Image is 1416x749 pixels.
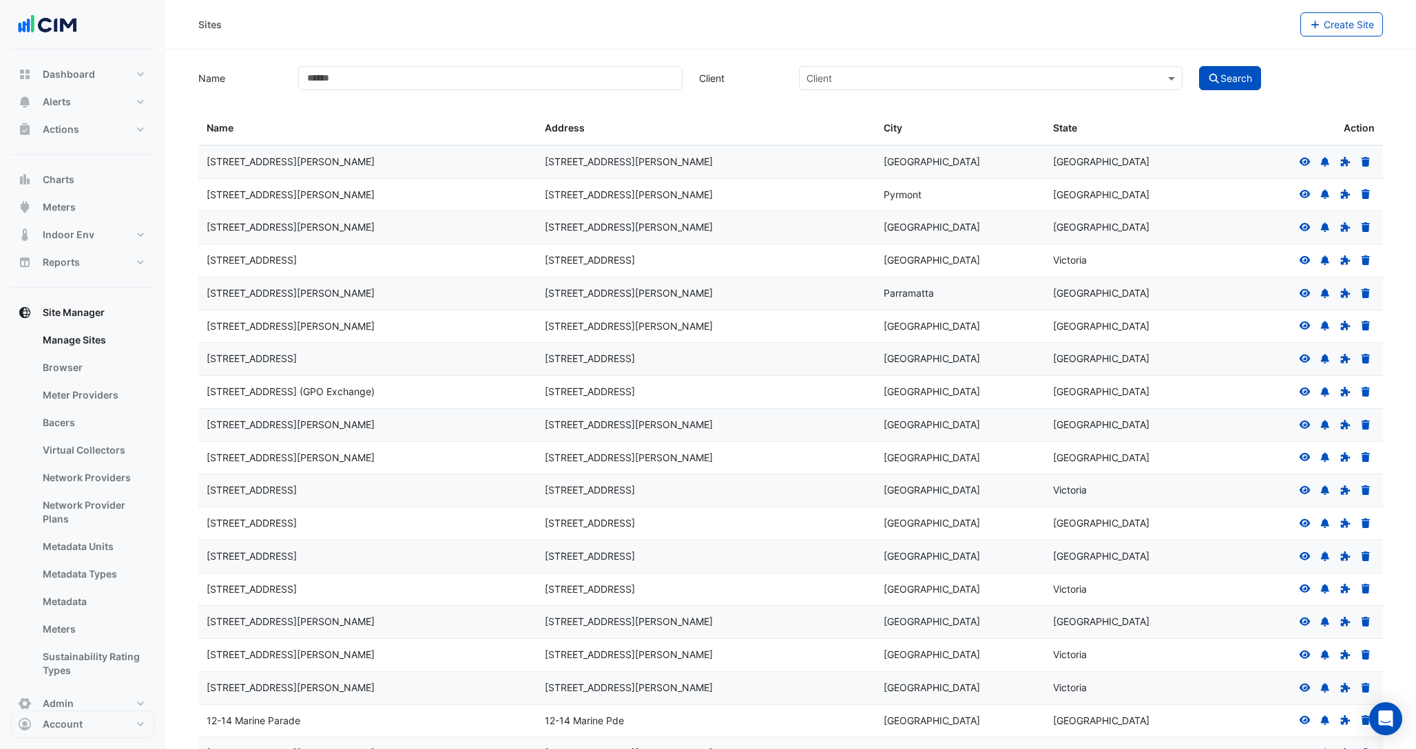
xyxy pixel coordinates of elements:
[1053,713,1206,729] div: [GEOGRAPHIC_DATA]
[884,351,1037,367] div: [GEOGRAPHIC_DATA]
[1369,702,1402,735] div: Open Intercom Messenger
[884,220,1037,235] div: [GEOGRAPHIC_DATA]
[884,122,902,134] span: City
[1053,220,1206,235] div: [GEOGRAPHIC_DATA]
[32,643,154,684] a: Sustainability Rating Types
[1053,319,1206,335] div: [GEOGRAPHIC_DATA]
[545,582,866,598] div: [STREET_ADDRESS]
[43,717,83,731] span: Account
[11,61,154,88] button: Dashboard
[884,614,1037,630] div: [GEOGRAPHIC_DATA]
[1360,320,1372,332] a: Delete Site
[43,255,80,269] span: Reports
[43,95,71,109] span: Alerts
[884,417,1037,433] div: [GEOGRAPHIC_DATA]
[43,67,95,81] span: Dashboard
[884,253,1037,268] div: [GEOGRAPHIC_DATA]
[32,560,154,588] a: Metadata Types
[545,614,866,630] div: [STREET_ADDRESS][PERSON_NAME]
[11,326,154,690] div: Site Manager
[1360,682,1372,693] a: Delete Site
[1360,189,1372,200] a: Delete Site
[207,122,233,134] span: Name
[18,67,32,81] app-icon: Dashboard
[207,154,528,170] div: [STREET_ADDRESS][PERSON_NAME]
[545,647,866,663] div: [STREET_ADDRESS][PERSON_NAME]
[32,588,154,615] a: Metadata
[32,354,154,381] a: Browser
[207,450,528,466] div: [STREET_ADDRESS][PERSON_NAME]
[207,582,528,598] div: [STREET_ADDRESS]
[207,417,528,433] div: [STREET_ADDRESS][PERSON_NAME]
[545,286,866,302] div: [STREET_ADDRESS][PERSON_NAME]
[32,492,154,533] a: Network Provider Plans
[32,436,154,464] a: Virtual Collectors
[1324,19,1374,30] span: Create Site
[32,615,154,643] a: Meters
[207,286,528,302] div: [STREET_ADDRESS][PERSON_NAME]
[18,173,32,187] app-icon: Charts
[884,319,1037,335] div: [GEOGRAPHIC_DATA]
[1053,122,1077,134] span: State
[18,200,32,214] app-icon: Meters
[545,220,866,235] div: [STREET_ADDRESS][PERSON_NAME]
[545,319,866,335] div: [STREET_ADDRESS][PERSON_NAME]
[545,450,866,466] div: [STREET_ADDRESS][PERSON_NAME]
[43,173,74,187] span: Charts
[18,123,32,136] app-icon: Actions
[545,187,866,203] div: [STREET_ADDRESS][PERSON_NAME]
[884,680,1037,696] div: [GEOGRAPHIC_DATA]
[11,116,154,143] button: Actions
[18,95,32,109] app-icon: Alerts
[11,690,154,717] button: Admin
[1053,417,1206,433] div: [GEOGRAPHIC_DATA]
[207,680,528,696] div: [STREET_ADDRESS][PERSON_NAME]
[207,647,528,663] div: [STREET_ADDRESS][PERSON_NAME]
[18,228,32,242] app-icon: Indoor Env
[18,306,32,319] app-icon: Site Manager
[545,384,866,400] div: [STREET_ADDRESS]
[884,582,1037,598] div: [GEOGRAPHIC_DATA]
[1360,648,1372,660] a: Delete Site
[43,697,74,710] span: Admin
[691,66,791,90] label: Client
[207,187,528,203] div: [STREET_ADDRESS][PERSON_NAME]
[32,381,154,409] a: Meter Providers
[884,516,1037,531] div: [GEOGRAPHIC_DATA]
[43,228,94,242] span: Indoor Env
[1344,120,1375,136] span: Action
[11,249,154,276] button: Reports
[11,88,154,116] button: Alerts
[11,193,154,221] button: Meters
[43,200,76,214] span: Meters
[1053,680,1206,696] div: Victoria
[1053,351,1206,367] div: [GEOGRAPHIC_DATA]
[1053,286,1206,302] div: [GEOGRAPHIC_DATA]
[207,549,528,565] div: [STREET_ADDRESS]
[11,221,154,249] button: Indoor Env
[884,187,1037,203] div: Pyrmont
[545,351,866,367] div: [STREET_ADDRESS]
[1053,483,1206,498] div: Victoria
[207,483,528,498] div: [STREET_ADDRESS]
[207,319,528,335] div: [STREET_ADDRESS][PERSON_NAME]
[1199,66,1261,90] button: Search
[884,483,1037,498] div: [GEOGRAPHIC_DATA]
[1053,614,1206,630] div: [GEOGRAPHIC_DATA]
[545,680,866,696] div: [STREET_ADDRESS][PERSON_NAME]
[11,710,154,738] button: Account
[18,697,32,710] app-icon: Admin
[18,255,32,269] app-icon: Reports
[545,122,585,134] span: Address
[207,713,528,729] div: 12-14 Marine Parade
[190,66,290,90] label: Name
[1053,154,1206,170] div: [GEOGRAPHIC_DATA]
[545,483,866,498] div: [STREET_ADDRESS]
[884,647,1037,663] div: [GEOGRAPHIC_DATA]
[207,614,528,630] div: [STREET_ADDRESS][PERSON_NAME]
[17,11,79,39] img: Company Logo
[1360,386,1372,397] a: Delete Site
[1360,615,1372,627] a: Delete Site
[545,154,866,170] div: [STREET_ADDRESS][PERSON_NAME]
[207,516,528,531] div: [STREET_ADDRESS]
